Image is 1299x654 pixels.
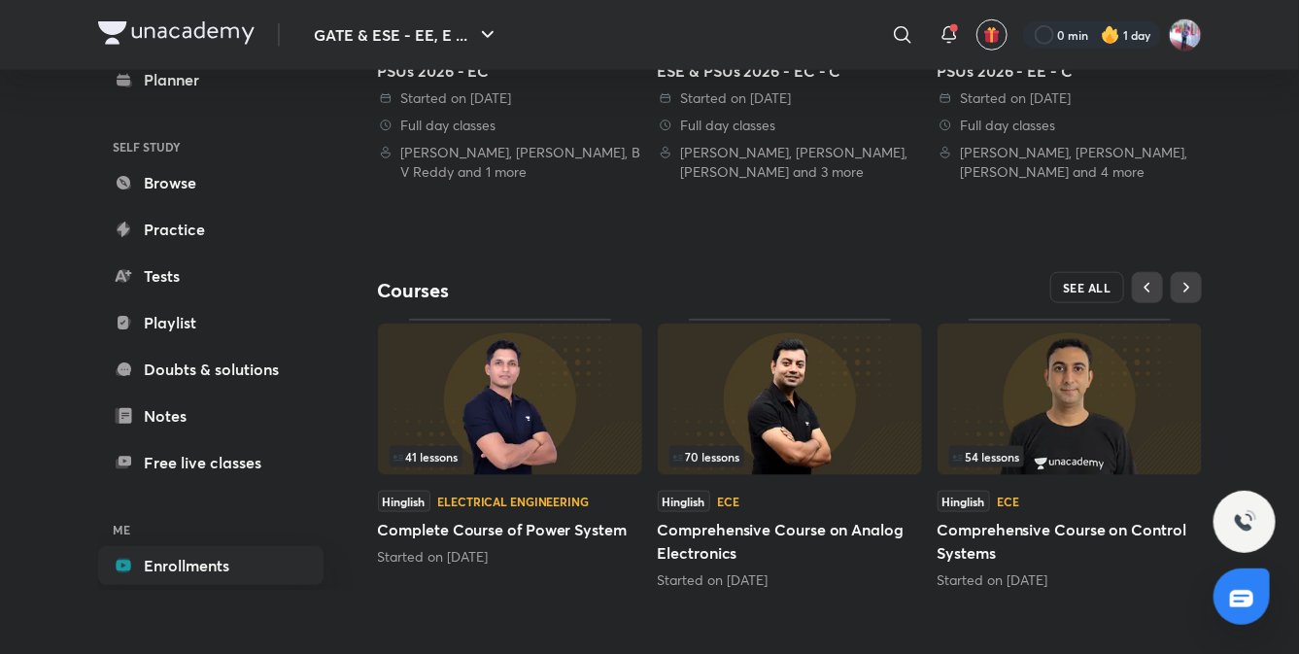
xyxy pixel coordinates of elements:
div: Electrical Engineering [438,496,589,507]
div: infosection [669,446,910,467]
h5: Complete Course of Power System [378,518,642,541]
span: 54 lessons [953,451,1020,463]
img: Thumbnail [378,324,642,475]
a: Playlist [98,303,324,342]
div: infocontainer [949,446,1190,467]
a: Doubts & solutions [98,350,324,389]
h5: Comprehensive Course on Control Systems [938,518,1202,565]
img: Pradeep Kumar [1169,18,1202,52]
img: avatar [983,26,1001,44]
img: ttu [1233,510,1256,534]
div: Started on 18 Jan 2025 [938,88,1202,108]
span: Hinglish [938,491,990,512]
div: Started on Aug 13 [378,547,642,567]
h4: Courses [378,278,790,303]
div: left [949,446,1190,467]
div: ECE [998,496,1020,507]
a: Browse [98,163,324,202]
a: Free live classes [98,443,324,482]
div: left [390,446,631,467]
div: Full day classes [938,116,1202,135]
img: streak [1101,25,1120,45]
div: Started on Aug 26 [658,570,922,590]
div: Comprehensive Course on Analog Electronics [658,319,922,589]
div: Full day classes [378,116,642,135]
div: infocontainer [669,446,910,467]
span: Hinglish [658,491,710,512]
a: Practice [98,210,324,249]
span: SEE ALL [1063,281,1111,294]
button: avatar [976,19,1008,51]
a: Enrollments [98,546,324,585]
div: ECE [718,496,740,507]
img: Company Logo [98,21,255,45]
span: Hinglish [378,491,430,512]
div: infosection [390,446,631,467]
img: Thumbnail [658,324,922,475]
div: Started on Jul 31 [938,570,1202,590]
a: Tests [98,257,324,295]
div: infocontainer [390,446,631,467]
div: Full day classes [658,116,922,135]
h6: SELF STUDY [98,130,324,163]
h6: ME [98,513,324,546]
button: SEE ALL [1050,272,1124,303]
div: Vishal Soni, Shishir Kumar Das, B V Reddy and 1 more [378,143,642,182]
img: Thumbnail [938,324,1202,475]
div: Comprehensive Course on Control Systems [938,319,1202,589]
a: Notes [98,396,324,435]
div: infosection [949,446,1190,467]
span: 41 lessons [393,451,459,463]
div: left [669,446,910,467]
button: GATE & ESE - EE, E ... [303,16,511,54]
a: Company Logo [98,21,255,50]
div: Started on 27 Apr 2025 [658,88,922,108]
div: Manoj Singh Chauhan, Vishal Soni, Shishir Kumar Das and 4 more [938,143,1202,182]
h5: Comprehensive Course on Analog Electronics [658,518,922,565]
span: 70 lessons [673,451,740,463]
div: Started on 30 Jul 2025 [378,88,642,108]
a: Planner [98,60,324,99]
div: Manoj Singh Chauhan, Vishal Soni, Shishir Kumar Das and 3 more [658,143,922,182]
div: Complete Course of Power System [378,319,642,566]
